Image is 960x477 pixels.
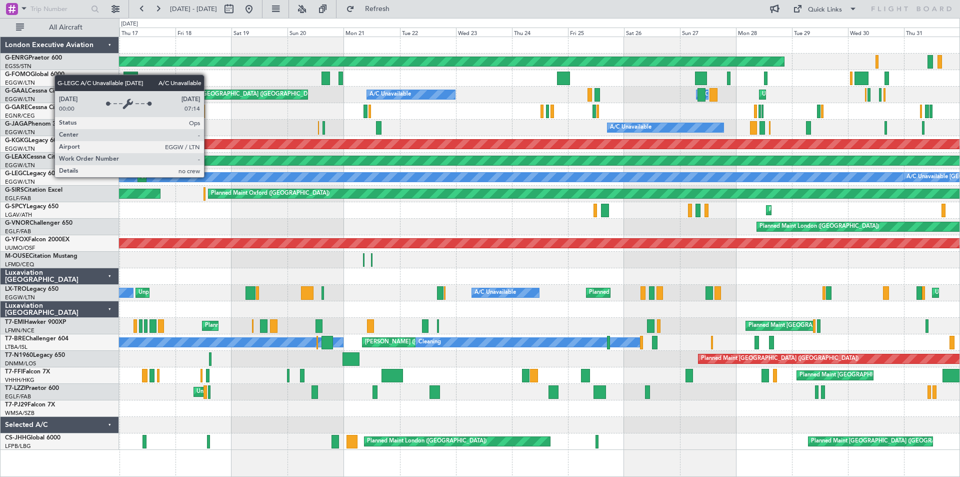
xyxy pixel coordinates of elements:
[5,211,32,219] a: LGAV/ATH
[356,6,398,13] span: Refresh
[5,385,59,391] a: T7-LZZIPraetor 600
[140,170,305,185] div: Unplanned Maint [GEOGRAPHIC_DATA] ([GEOGRAPHIC_DATA])
[5,294,35,301] a: EGGW/LTN
[30,2,88,17] input: Trip Number
[5,237,28,243] span: G-YFOX
[26,24,105,31] span: All Aircraft
[5,352,65,358] a: T7-N1960Legacy 650
[5,253,77,259] a: M-OUSECitation Mustang
[365,335,518,350] div: [PERSON_NAME] ([GEOGRAPHIC_DATA][PERSON_NAME])
[5,369,50,375] a: T7-FFIFalcon 7X
[792,28,848,37] div: Tue 29
[568,28,624,37] div: Fri 25
[5,162,35,169] a: EGGW/LTN
[11,20,108,36] button: All Aircraft
[5,79,35,87] a: EGGW/LTN
[5,319,24,325] span: T7-EMI
[369,87,411,102] div: A/C Unavailable
[5,121,63,127] a: G-JAGAPhenom 300
[5,112,35,120] a: EGNR/CEG
[138,285,211,300] div: Unplanned Maint Dusseldorf
[5,63,31,70] a: EGSS/STN
[5,261,34,268] a: LFMD/CEQ
[5,72,30,78] span: G-FOMO
[474,285,516,300] div: A/C Unavailable
[759,219,879,234] div: Planned Maint London ([GEOGRAPHIC_DATA])
[170,5,217,14] span: [DATE] - [DATE]
[701,351,858,366] div: Planned Maint [GEOGRAPHIC_DATA] ([GEOGRAPHIC_DATA])
[5,352,33,358] span: T7-N1960
[5,154,82,160] a: G-LEAXCessna Citation XLS
[5,286,58,292] a: LX-TROLegacy 650
[769,203,884,218] div: Planned Maint Athens ([PERSON_NAME] Intl)
[762,87,926,102] div: Unplanned Maint [GEOGRAPHIC_DATA] ([GEOGRAPHIC_DATA])
[5,96,35,103] a: EGGW/LTN
[5,105,28,111] span: G-GARE
[5,228,31,235] a: EGLF/FAB
[5,327,34,334] a: LFMN/NCE
[904,28,960,37] div: Thu 31
[5,138,60,144] a: G-KGKGLegacy 600
[5,187,24,193] span: G-SIRS
[5,253,29,259] span: M-OUSE
[680,28,736,37] div: Sun 27
[456,28,512,37] div: Wed 23
[5,145,35,153] a: EGGW/LTN
[788,1,862,17] button: Quick Links
[736,28,792,37] div: Mon 28
[5,187,62,193] a: G-SIRSCitation Excel
[5,286,26,292] span: LX-TRO
[119,28,175,37] div: Thu 17
[287,28,343,37] div: Sun 20
[5,402,27,408] span: T7-PJ29
[624,28,680,37] div: Sat 26
[80,153,145,168] div: Planned Maint Dusseldorf
[5,343,27,351] a: LTBA/ISL
[367,434,486,449] div: Planned Maint London ([GEOGRAPHIC_DATA])
[343,28,399,37] div: Mon 21
[5,319,66,325] a: T7-EMIHawker 900XP
[418,335,441,350] div: Cleaning
[5,220,29,226] span: G-VNOR
[5,138,28,144] span: G-KGKG
[5,369,22,375] span: T7-FFI
[5,435,60,441] a: CS-JHHGlobal 6000
[5,385,25,391] span: T7-LZZI
[205,318,262,333] div: Planned Maint Chester
[5,360,36,367] a: DNMM/LOS
[5,204,26,210] span: G-SPCY
[5,88,28,94] span: G-GAAL
[5,376,34,384] a: VHHH/HKG
[5,336,68,342] a: T7-BREChallenger 604
[5,442,31,450] a: LFPB/LBG
[512,28,568,37] div: Thu 24
[848,28,904,37] div: Wed 30
[5,121,28,127] span: G-JAGA
[5,336,25,342] span: T7-BRE
[5,105,87,111] a: G-GARECessna Citation XLS+
[610,120,651,135] div: A/C Unavailable
[5,154,26,160] span: G-LEAX
[5,171,26,177] span: G-LEGC
[5,55,62,61] a: G-ENRGPraetor 600
[341,1,401,17] button: Refresh
[808,5,842,15] div: Quick Links
[5,393,31,400] a: EGLF/FAB
[163,87,320,102] div: Planned Maint [GEOGRAPHIC_DATA] ([GEOGRAPHIC_DATA])
[5,88,87,94] a: G-GAALCessna Citation XLS+
[5,409,34,417] a: WMSA/SZB
[231,28,287,37] div: Sat 19
[5,435,26,441] span: CS-JHH
[5,178,35,186] a: EGGW/LTN
[211,186,329,201] div: Planned Maint Oxford ([GEOGRAPHIC_DATA])
[5,72,64,78] a: G-FOMOGlobal 6000
[400,28,456,37] div: Tue 22
[5,220,72,226] a: G-VNORChallenger 650
[5,237,69,243] a: G-YFOXFalcon 2000EX
[5,171,58,177] a: G-LEGCLegacy 600
[5,402,55,408] a: T7-PJ29Falcon 7X
[5,204,58,210] a: G-SPCYLegacy 650
[121,20,138,29] div: [DATE]
[5,129,35,136] a: EGGW/LTN
[175,28,231,37] div: Fri 18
